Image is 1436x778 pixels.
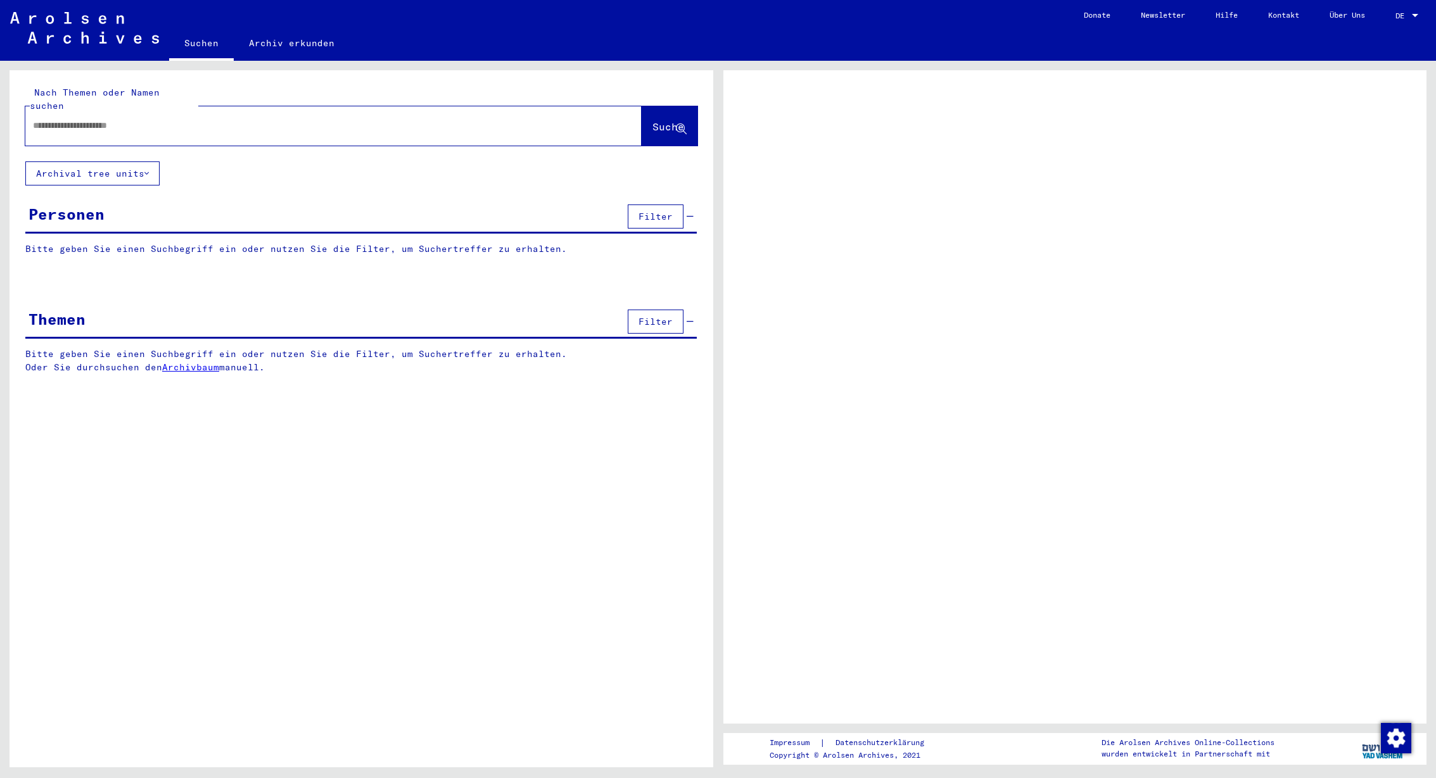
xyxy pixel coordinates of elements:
[25,161,160,185] button: Archival tree units
[10,12,159,44] img: Arolsen_neg.svg
[30,87,160,111] mat-label: Nach Themen oder Namen suchen
[1102,737,1274,748] p: Die Arolsen Archives Online-Collections
[628,310,683,334] button: Filter
[642,106,697,146] button: Suche
[169,28,234,61] a: Suchen
[25,242,697,256] p: Bitte geben Sie einen Suchbegriff ein oder nutzen Sie die Filter, um Suchertreffer zu erhalten.
[628,204,683,229] button: Filter
[770,736,939,750] div: |
[652,120,684,133] span: Suche
[1381,723,1411,753] img: Modification du consentement
[770,750,939,761] p: Copyright © Arolsen Archives, 2021
[1359,732,1407,764] img: yv_logo.png
[25,348,697,374] p: Bitte geben Sie einen Suchbegriff ein oder nutzen Sie die Filter, um Suchertreffer zu erhalten. O...
[639,211,673,222] span: Filter
[162,361,219,373] a: Archivbaum
[639,316,673,327] span: Filter
[1395,11,1409,20] span: DE
[825,736,939,750] a: Datenschutzerklärung
[29,308,86,330] div: Themen
[1102,748,1274,760] p: wurden entwickelt in Partnerschaft mit
[234,28,350,58] a: Archiv erkunden
[29,203,105,225] div: Personen
[770,736,820,750] a: Impressum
